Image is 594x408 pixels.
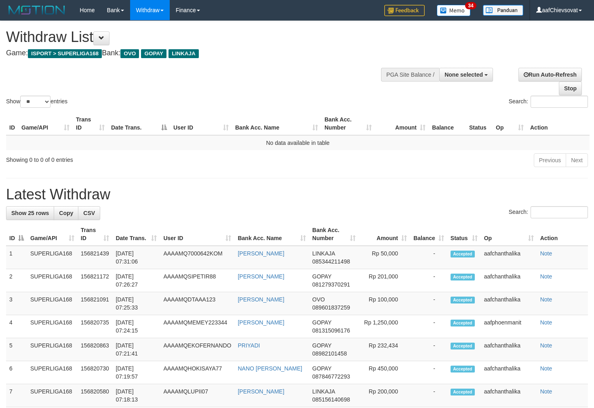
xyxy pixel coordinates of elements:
td: aafchanthalika [481,384,537,407]
input: Search: [531,96,588,108]
th: Action [537,223,588,246]
td: 156820735 [78,315,113,338]
span: LINKAJA [169,49,199,58]
a: Note [540,296,552,303]
td: 3 [6,292,27,315]
a: Note [540,273,552,280]
td: [DATE] 07:21:41 [112,338,160,361]
td: - [410,338,447,361]
td: No data available in table [6,135,590,150]
a: [PERSON_NAME] [238,273,284,280]
td: Rp 100,000 [359,292,410,315]
th: Op: activate to sort column ascending [481,223,537,246]
h1: Withdraw List [6,29,388,45]
th: Date Trans.: activate to sort column descending [108,112,170,135]
th: Trans ID: activate to sort column ascending [78,223,113,246]
img: MOTION_logo.png [6,4,67,16]
span: LINKAJA [312,250,335,257]
td: SUPERLIGA168 [27,246,78,269]
span: OVO [312,296,325,303]
td: Rp 50,000 [359,246,410,269]
span: Copy 085344211498 to clipboard [312,258,350,265]
div: PGA Site Balance / [381,68,439,82]
th: Trans ID: activate to sort column ascending [73,112,108,135]
td: - [410,246,447,269]
span: Accepted [451,320,475,326]
td: Rp 232,434 [359,338,410,361]
img: panduan.png [483,5,523,16]
a: NANO [PERSON_NAME] [238,365,302,372]
td: SUPERLIGA168 [27,315,78,338]
th: Op: activate to sort column ascending [493,112,527,135]
td: - [410,269,447,292]
a: Note [540,342,552,349]
td: AAAAMQLUPII07 [160,384,234,407]
span: GOPAY [312,342,331,349]
label: Show entries [6,96,67,108]
a: Next [566,153,588,167]
a: [PERSON_NAME] [238,296,284,303]
td: AAAAMQHOKISAYA77 [160,361,234,384]
td: SUPERLIGA168 [27,269,78,292]
td: 6 [6,361,27,384]
td: aafchanthalika [481,338,537,361]
td: 2 [6,269,27,292]
a: Show 25 rows [6,206,54,220]
td: aafchanthalika [481,269,537,292]
th: Amount: activate to sort column ascending [375,112,429,135]
label: Search: [509,96,588,108]
th: Game/API: activate to sort column ascending [27,223,78,246]
a: Previous [534,153,566,167]
button: None selected [439,68,493,82]
span: CSV [83,210,95,216]
span: GOPAY [141,49,166,58]
span: None selected [444,71,483,78]
td: Rp 450,000 [359,361,410,384]
td: [DATE] 07:18:13 [112,384,160,407]
span: Copy [59,210,73,216]
a: Copy [54,206,78,220]
td: 156820730 [78,361,113,384]
a: Stop [559,82,582,95]
td: AAAAMQEKOFERNANDO [160,338,234,361]
a: CSV [78,206,100,220]
th: Amount: activate to sort column ascending [359,223,410,246]
td: - [410,315,447,338]
th: Bank Acc. Number: activate to sort column ascending [321,112,375,135]
td: AAAAMQSIPETIR88 [160,269,234,292]
span: Accepted [451,251,475,257]
th: User ID: activate to sort column ascending [170,112,232,135]
span: Accepted [451,274,475,280]
td: SUPERLIGA168 [27,292,78,315]
input: Search: [531,206,588,218]
a: Note [540,365,552,372]
h1: Latest Withdraw [6,186,588,203]
td: [DATE] 07:26:27 [112,269,160,292]
td: 7 [6,384,27,407]
span: Copy 087846772293 to clipboard [312,373,350,380]
th: Balance: activate to sort column ascending [410,223,447,246]
span: 34 [465,2,476,9]
td: - [410,292,447,315]
th: Bank Acc. Name: activate to sort column ascending [232,112,321,135]
td: aafphoenmanit [481,315,537,338]
td: AAAAMQ7000642KOM [160,246,234,269]
img: Button%20Memo.svg [437,5,471,16]
span: Show 25 rows [11,210,49,216]
td: SUPERLIGA168 [27,361,78,384]
span: Copy 08982101458 to clipboard [312,350,347,357]
span: Accepted [451,389,475,395]
span: LINKAJA [312,388,335,395]
td: - [410,361,447,384]
span: Copy 089601837259 to clipboard [312,304,350,311]
th: Game/API: activate to sort column ascending [18,112,73,135]
th: ID [6,112,18,135]
td: [DATE] 07:25:33 [112,292,160,315]
td: Rp 201,000 [359,269,410,292]
span: Accepted [451,366,475,372]
th: Status [466,112,493,135]
td: 4 [6,315,27,338]
td: [DATE] 07:24:15 [112,315,160,338]
a: [PERSON_NAME] [238,388,284,395]
a: PRIYADI [238,342,260,349]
